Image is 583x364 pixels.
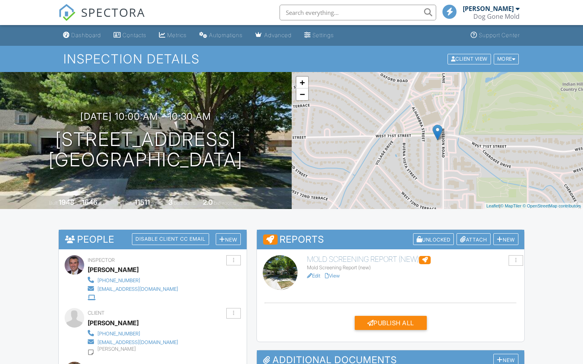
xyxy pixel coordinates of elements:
a: Client View [447,56,493,61]
div: [EMAIL_ADDRESS][DOMAIN_NAME] [97,339,178,346]
a: Automations (Basic) [196,28,246,43]
a: Mold Screening Report (new) Mold Screening Report (new) [307,255,518,271]
a: Zoom in [296,77,308,88]
div: Client View [448,54,491,64]
div: Publish All [355,316,427,330]
div: [PERSON_NAME] [97,346,136,352]
input: Search everything... [280,5,436,20]
h3: Reports [257,230,524,249]
div: Metrics [167,32,187,38]
a: [PHONE_NUMBER] [88,329,178,337]
span: Built [49,200,58,206]
div: Mold Screening Report (new) [307,265,518,271]
a: [EMAIL_ADDRESS][DOMAIN_NAME] [88,337,178,346]
div: New [493,233,518,245]
div: New [216,233,241,245]
div: Unlocked [413,233,454,245]
span: sq. ft. [99,200,110,206]
img: The Best Home Inspection Software - Spectora [58,4,76,21]
div: [PERSON_NAME] [88,264,139,276]
a: © OpenStreetMap contributors [523,204,581,208]
div: Disable Client CC Email [132,233,209,245]
h3: [DATE] 10:00 am - 10:30 am [80,111,211,122]
h1: Inspection Details [63,52,520,66]
a: Settings [301,28,337,43]
div: [PHONE_NUMBER] [97,331,140,337]
div: 3 [168,198,173,206]
a: Dashboard [60,28,104,43]
div: [EMAIL_ADDRESS][DOMAIN_NAME] [97,286,178,292]
div: Attach [457,233,491,245]
a: Contacts [110,28,150,43]
a: View [325,273,340,279]
div: Contacts [123,32,146,38]
div: [PHONE_NUMBER] [97,278,140,284]
a: Zoom out [296,88,308,100]
span: Inspector [88,257,115,263]
div: Settings [312,32,334,38]
div: [PERSON_NAME] [88,317,139,329]
div: More [494,54,519,64]
h6: Mold Screening Report (new) [307,255,518,264]
div: | [484,203,583,209]
a: Metrics [156,28,190,43]
span: Client [88,310,105,316]
div: 11511 [135,198,150,206]
div: Automations [209,32,243,38]
h1: [STREET_ADDRESS] [GEOGRAPHIC_DATA] [49,129,243,171]
div: Dashboard [71,32,101,38]
span: Lot Size [117,200,134,206]
a: Edit [307,273,320,279]
h3: People [59,230,247,249]
span: bedrooms [174,200,195,206]
div: Support Center [479,32,520,38]
a: © MapTiler [500,204,522,208]
div: 2.0 [203,198,213,206]
a: [EMAIL_ADDRESS][DOMAIN_NAME] [88,284,178,293]
a: [PHONE_NUMBER] [88,276,178,284]
a: Advanced [252,28,295,43]
a: Support Center [467,28,523,43]
span: bathrooms [214,200,236,206]
div: Advanced [264,32,292,38]
span: sq.ft. [151,200,161,206]
div: 1646 [82,198,97,206]
div: Dog Gone Mold [473,13,520,20]
div: 1948 [59,198,74,206]
a: SPECTORA [58,11,145,27]
a: Leaflet [486,204,499,208]
div: [PERSON_NAME] [463,5,514,13]
span: SPECTORA [81,4,145,20]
